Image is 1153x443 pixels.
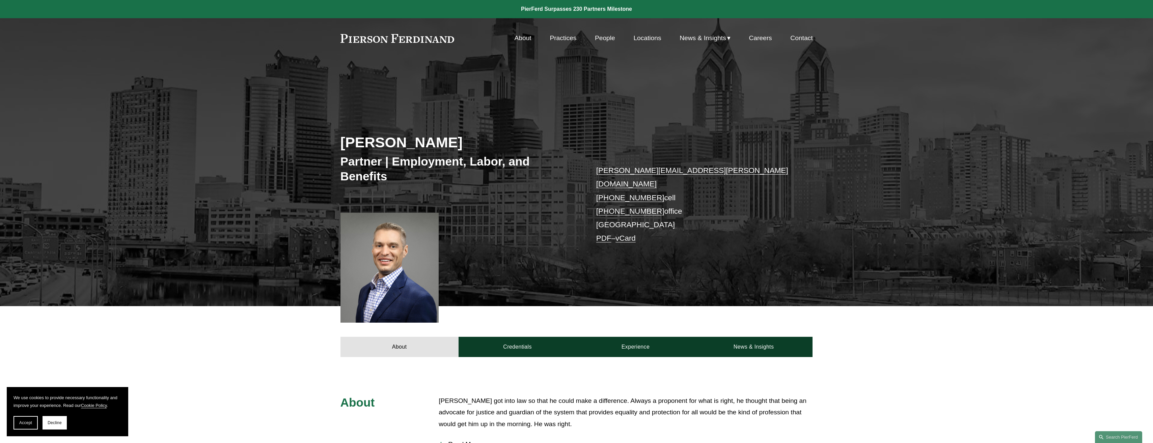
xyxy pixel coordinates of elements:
a: Careers [749,32,772,45]
span: Decline [48,420,62,425]
a: Credentials [459,337,577,357]
a: About [515,32,531,45]
p: We use cookies to provide necessary functionality and improve your experience. Read our . [13,394,121,409]
p: cell office [GEOGRAPHIC_DATA] – [596,164,793,245]
a: About [340,337,459,357]
a: Cookie Policy [81,403,107,408]
a: Practices [550,32,576,45]
a: folder dropdown [680,32,731,45]
a: News & Insights [694,337,813,357]
h2: [PERSON_NAME] [340,134,577,151]
h3: Partner | Employment, Labor, and Benefits [340,154,577,183]
a: Locations [633,32,661,45]
a: Contact [790,32,813,45]
span: News & Insights [680,32,726,44]
a: [PERSON_NAME][EMAIL_ADDRESS][PERSON_NAME][DOMAIN_NAME] [596,166,788,188]
a: PDF [596,234,611,242]
button: Decline [43,416,67,430]
a: [PHONE_NUMBER] [596,194,664,202]
p: [PERSON_NAME] got into law so that he could make a difference. Always a proponent for what is rig... [439,395,813,430]
span: Accept [19,420,32,425]
span: About [340,396,375,409]
a: vCard [615,234,636,242]
a: People [595,32,615,45]
a: Search this site [1095,431,1142,443]
button: Accept [13,416,38,430]
a: [PHONE_NUMBER] [596,207,664,215]
a: Experience [577,337,695,357]
section: Cookie banner [7,387,128,436]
